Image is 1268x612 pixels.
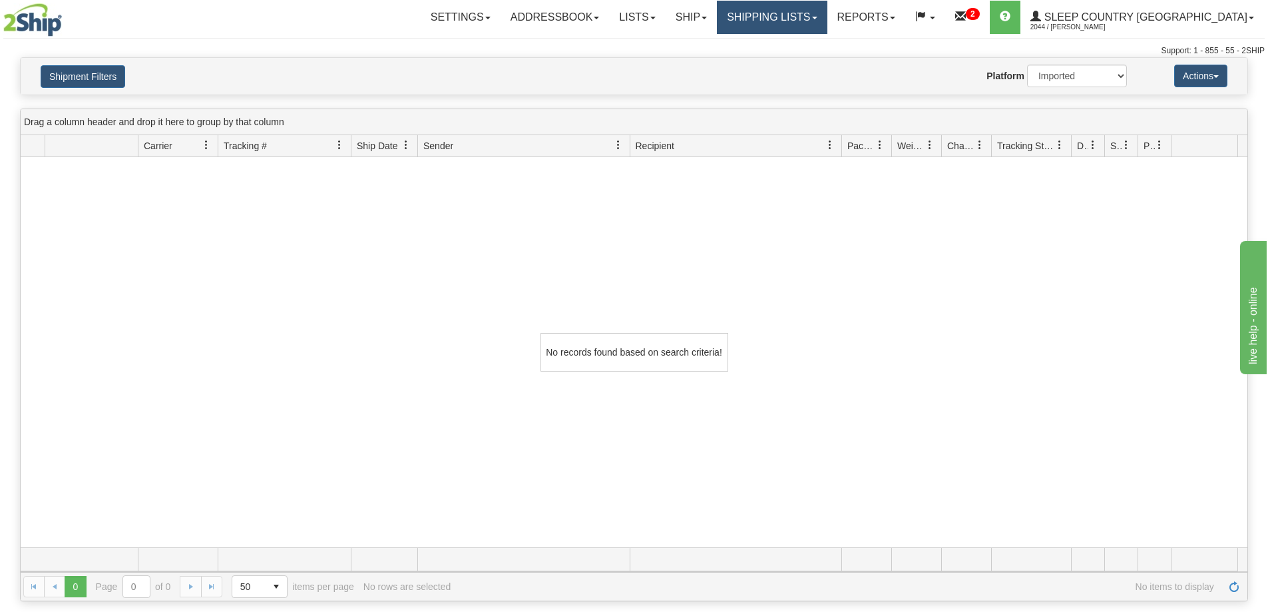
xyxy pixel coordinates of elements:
span: Shipment Issues [1110,139,1122,153]
span: Recipient [636,139,674,153]
span: Sleep Country [GEOGRAPHIC_DATA] [1041,11,1247,23]
iframe: chat widget [1237,238,1267,374]
span: Page sizes drop down [232,575,288,598]
img: logo2044.jpg [3,3,62,37]
span: Carrier [144,139,172,153]
span: No items to display [460,581,1214,592]
a: Recipient filter column settings [819,134,841,156]
span: Delivery Status [1077,139,1088,153]
a: Tracking Status filter column settings [1048,134,1071,156]
a: Pickup Status filter column settings [1148,134,1171,156]
span: Pickup Status [1144,139,1155,153]
span: Charge [947,139,975,153]
a: Ship Date filter column settings [395,134,417,156]
span: Tracking Status [997,139,1055,153]
span: items per page [232,575,354,598]
a: Reports [827,1,905,34]
a: Ship [666,1,717,34]
label: Platform [986,69,1024,83]
span: Tracking # [224,139,267,153]
a: Shipment Issues filter column settings [1115,134,1138,156]
a: Lists [609,1,665,34]
sup: 2 [966,8,980,20]
button: Shipment Filters [41,65,125,88]
a: Addressbook [501,1,610,34]
a: Settings [421,1,501,34]
span: Sender [423,139,453,153]
a: 2 [945,1,990,34]
div: Support: 1 - 855 - 55 - 2SHIP [3,45,1265,57]
span: 2044 / [PERSON_NAME] [1030,21,1130,34]
span: 50 [240,580,258,593]
span: Ship Date [357,139,397,153]
a: Delivery Status filter column settings [1082,134,1104,156]
span: select [266,576,287,597]
a: Sleep Country [GEOGRAPHIC_DATA] 2044 / [PERSON_NAME] [1020,1,1264,34]
span: Weight [897,139,925,153]
span: Packages [847,139,875,153]
div: live help - online [10,8,123,24]
a: Charge filter column settings [968,134,991,156]
a: Refresh [1223,576,1245,597]
div: No records found based on search criteria! [540,333,728,372]
div: No rows are selected [363,581,451,592]
button: Actions [1174,65,1227,87]
div: grid grouping header [21,109,1247,135]
a: Weight filter column settings [919,134,941,156]
a: Sender filter column settings [607,134,630,156]
span: Page 0 [65,576,86,597]
a: Tracking # filter column settings [328,134,351,156]
a: Packages filter column settings [869,134,891,156]
span: Page of 0 [96,575,171,598]
a: Carrier filter column settings [195,134,218,156]
a: Shipping lists [717,1,827,34]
